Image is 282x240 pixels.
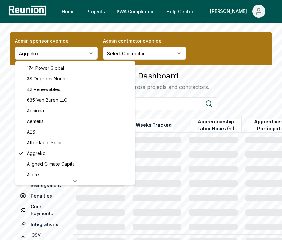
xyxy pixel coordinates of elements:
span: 38 Degrees North [27,75,65,82]
span: AES [27,129,35,135]
span: Aligned Climate Capital [27,161,76,167]
span: 42 Renewables [27,86,60,93]
span: Aggreko [27,150,46,157]
span: Affordable Solar [27,139,62,146]
span: 174 Power Global [27,65,64,71]
span: Aemetis [27,118,44,125]
span: 635 Van Buren LLC [27,97,67,103]
span: Acciona [27,107,44,114]
span: Allete [27,171,39,178]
